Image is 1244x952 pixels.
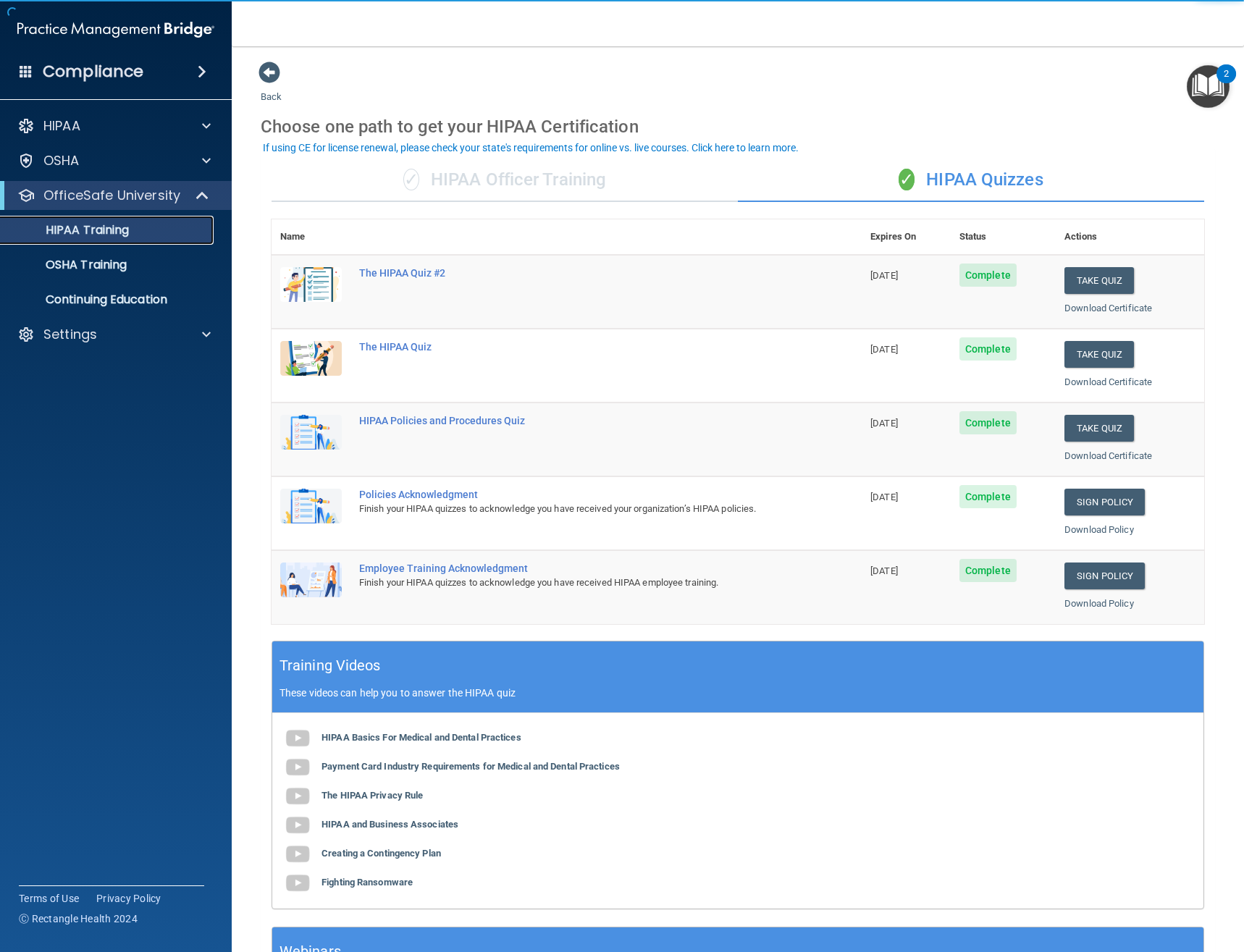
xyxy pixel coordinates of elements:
[17,187,210,204] a: OfficeSafe University
[272,219,350,255] th: Name
[359,415,789,426] div: HIPAA Policies and Procedures Quiz
[1056,219,1204,255] th: Actions
[321,732,521,743] b: HIPAA Basics For Medical and Dental Practices
[261,106,1215,148] div: Choose one path to get your HIPAA Certification
[738,159,1204,202] div: HIPAA Quizzes
[9,292,207,307] p: Continuing Education
[283,840,312,869] img: gray_youtube_icon.38fcd6cc.png
[959,264,1017,287] span: Complete
[899,169,915,190] span: ✓
[1064,563,1145,589] a: Sign Policy
[959,559,1017,582] span: Complete
[359,563,789,574] div: Employee Training Acknowledgment
[283,782,312,811] img: gray_youtube_icon.38fcd6cc.png
[321,761,620,772] b: Payment Card Industry Requirements for Medical and Dental Practices
[359,574,789,591] div: Finish your HIPAA quizzes to acknowledge you have received HIPAA employee training.
[1224,74,1229,93] div: 2
[19,891,79,906] a: Terms of Use
[9,258,127,272] p: OSHA Training
[283,869,312,898] img: gray_youtube_icon.38fcd6cc.png
[1064,267,1134,294] button: Take Quiz
[321,790,423,801] b: The HIPAA Privacy Rule
[321,877,413,888] b: Fighting Ransomware
[1064,415,1134,442] button: Take Quiz
[280,687,1196,699] p: These videos can help you to answer the HIPAA quiz
[321,819,458,830] b: HIPAA and Business Associates
[17,117,211,135] a: HIPAA
[1064,598,1134,609] a: Download Policy
[959,485,1017,508] span: Complete
[870,492,898,502] span: [DATE]
[870,418,898,429] span: [DATE]
[261,74,282,102] a: Back
[261,140,801,155] button: If using CE for license renewal, please check your state's requirements for online vs. live cours...
[19,911,138,926] span: Ⓒ Rectangle Health 2024
[870,344,898,355] span: [DATE]
[17,15,214,44] img: PMB logo
[17,326,211,343] a: Settings
[951,219,1056,255] th: Status
[359,267,789,279] div: The HIPAA Quiz #2
[43,326,97,343] p: Settings
[43,187,180,204] p: OfficeSafe University
[1187,65,1230,108] button: Open Resource Center, 2 new notifications
[96,891,161,906] a: Privacy Policy
[959,411,1017,434] span: Complete
[283,753,312,782] img: gray_youtube_icon.38fcd6cc.png
[359,341,789,353] div: The HIPAA Quiz
[43,62,143,82] h4: Compliance
[321,848,441,859] b: Creating a Contingency Plan
[43,152,80,169] p: OSHA
[1064,376,1152,387] a: Download Certificate
[1064,303,1152,313] a: Download Certificate
[862,219,951,255] th: Expires On
[283,724,312,753] img: gray_youtube_icon.38fcd6cc.png
[359,489,789,500] div: Policies Acknowledgment
[9,223,129,237] p: HIPAA Training
[283,811,312,840] img: gray_youtube_icon.38fcd6cc.png
[1064,341,1134,368] button: Take Quiz
[403,169,419,190] span: ✓
[870,270,898,281] span: [DATE]
[1064,450,1152,461] a: Download Certificate
[1064,524,1134,535] a: Download Policy
[17,152,211,169] a: OSHA
[272,159,738,202] div: HIPAA Officer Training
[359,500,789,518] div: Finish your HIPAA quizzes to acknowledge you have received your organization’s HIPAA policies.
[263,143,799,153] div: If using CE for license renewal, please check your state's requirements for online vs. live cours...
[870,565,898,576] span: [DATE]
[43,117,80,135] p: HIPAA
[959,337,1017,361] span: Complete
[280,653,381,678] h5: Training Videos
[1064,489,1145,515] a: Sign Policy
